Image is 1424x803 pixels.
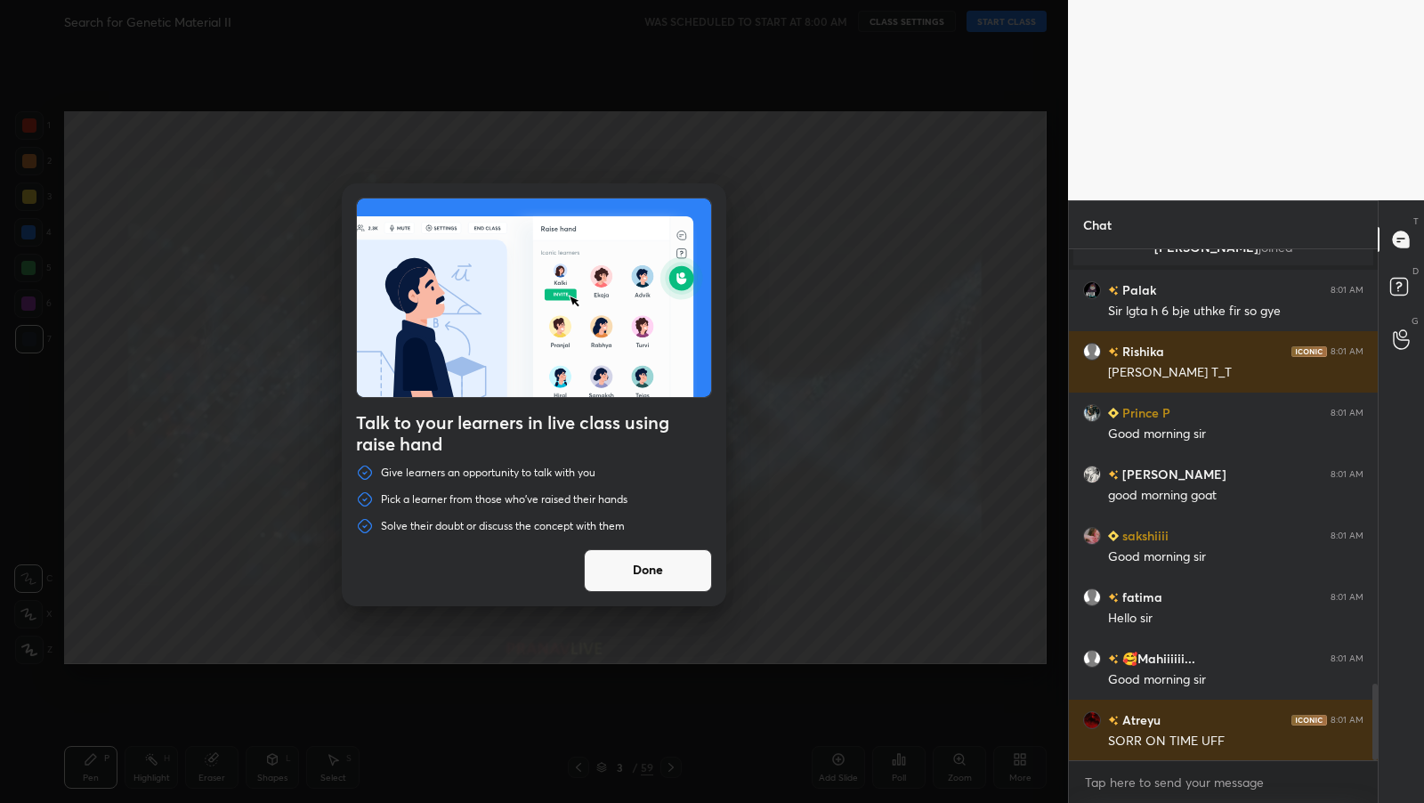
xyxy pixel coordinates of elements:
[1083,711,1101,729] img: e1df2566354d4d35b083fec1e34014d1.jpg
[1119,280,1156,299] h6: Palak
[1331,285,1363,296] div: 8:01 AM
[357,199,711,397] img: preRahAdop.42c3ea74.svg
[381,519,625,533] p: Solve their doubt or discuss the concept with them
[1331,653,1363,664] div: 8:01 AM
[1069,249,1378,761] div: grid
[1331,408,1363,418] div: 8:01 AM
[1108,593,1119,603] img: no-rating-badge.077c3623.svg
[381,492,627,507] p: Pick a learner from those who've raised their hands
[1119,588,1162,606] h6: fatima
[1291,346,1327,357] img: iconic-dark.1390631f.png
[1108,671,1363,689] div: Good morning sir
[1084,240,1363,255] p: [PERSON_NAME]
[1083,343,1101,361] img: default.png
[1108,548,1363,566] div: Good morning sir
[1108,531,1119,541] img: Learner_Badge_beginner_1_8b307cf2a0.svg
[1291,715,1327,726] img: iconic-dark.1390631f.png
[1083,466,1101,483] img: f481a3fff5634095b841eacd93db2e82.jpg
[1108,303,1363,320] div: Sir lgta h 6 bje uthke fir so gye
[1119,465,1226,483] h6: [PERSON_NAME]
[1412,314,1419,328] p: G
[1413,215,1419,228] p: T
[1108,733,1363,750] div: SORR ON TIME UFF
[1083,404,1101,422] img: 23dbf1e18ee849228beab1260c3c76bf.jpg
[1331,531,1363,541] div: 8:01 AM
[1108,487,1363,505] div: good morning goat
[1108,347,1119,357] img: no-rating-badge.077c3623.svg
[1108,654,1119,664] img: no-rating-badge.077c3623.svg
[1083,588,1101,606] img: default.png
[1119,526,1169,545] h6: sakshiiii
[1108,716,1119,726] img: no-rating-badge.077c3623.svg
[1119,342,1164,361] h6: Rishika
[1069,201,1126,248] p: Chat
[1331,469,1363,480] div: 8:01 AM
[1108,426,1363,443] div: Good morning sir
[584,549,712,592] button: Done
[1108,364,1363,382] div: [PERSON_NAME] T_T
[1331,715,1363,726] div: 8:01 AM
[1083,527,1101,545] img: cdabc0910bef4b96a34a744e98936dd4.jpg
[1108,470,1119,480] img: no-rating-badge.077c3623.svg
[1412,264,1419,278] p: D
[381,466,595,480] p: Give learners an opportunity to talk with you
[1119,403,1170,422] h6: Prince P
[1108,286,1119,296] img: no-rating-badge.077c3623.svg
[1083,650,1101,668] img: default.png
[1119,649,1195,668] h6: 🥰Mahiiiiii...
[1331,346,1363,357] div: 8:01 AM
[1108,408,1119,418] img: Learner_Badge_beginner_1_8b307cf2a0.svg
[1108,610,1363,628] div: Hello sir
[1331,592,1363,603] div: 8:01 AM
[1119,710,1161,729] h6: Atreyu
[1083,281,1101,299] img: 691bd69c3d25452ea383579e6c284ae9.jpg
[356,412,712,455] h4: Talk to your learners in live class using raise hand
